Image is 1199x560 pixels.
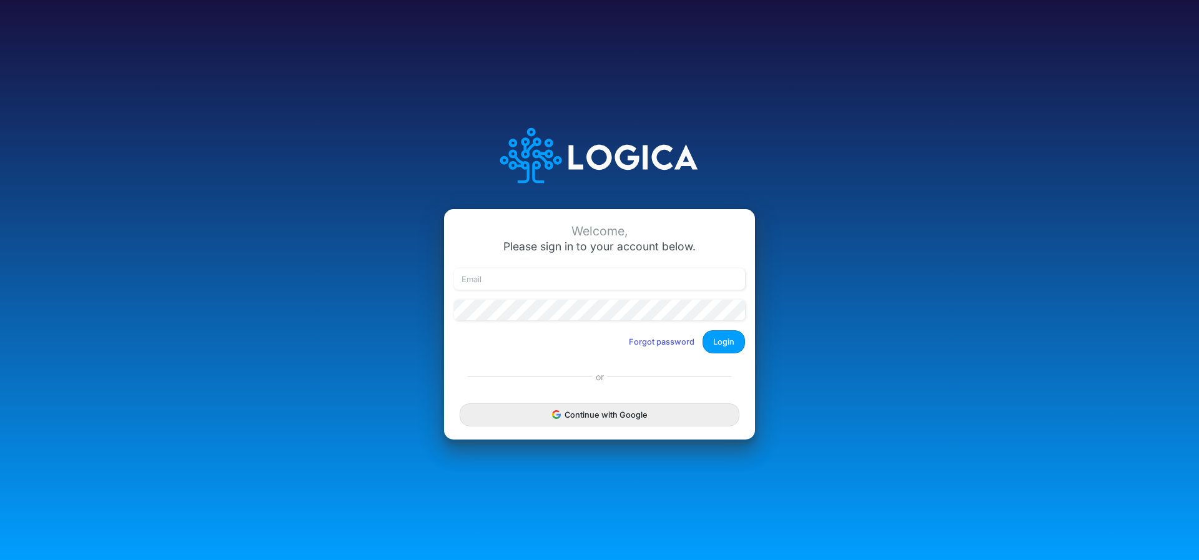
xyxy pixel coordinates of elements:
[460,403,739,426] button: Continue with Google
[454,224,745,238] div: Welcome,
[454,268,745,290] input: Email
[703,330,745,353] button: Login
[621,332,703,352] button: Forgot password
[503,240,696,253] span: Please sign in to your account below.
